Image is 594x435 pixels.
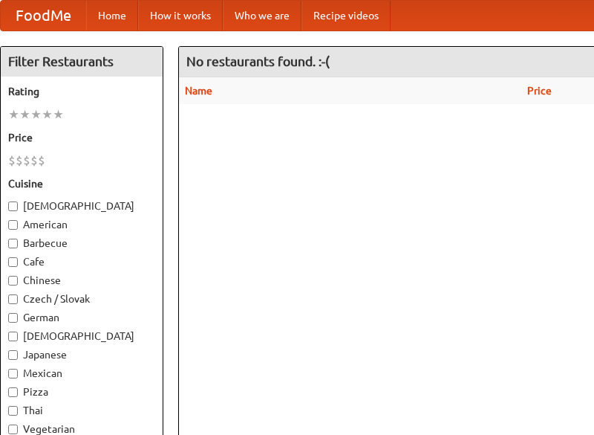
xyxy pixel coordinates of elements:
label: German [8,310,155,325]
h4: Filter Restaurants [1,47,163,77]
label: Pizza [8,384,155,399]
input: Japanese [8,350,18,360]
label: [DEMOGRAPHIC_DATA] [8,329,155,344]
a: Home [86,1,138,30]
input: Cafe [8,257,18,267]
label: Cafe [8,254,155,269]
h5: Cuisine [8,176,155,191]
input: American [8,220,18,230]
label: Czech / Slovak [8,291,155,306]
li: ★ [42,106,53,123]
li: $ [8,152,16,169]
h5: Price [8,130,155,145]
a: Who we are [223,1,301,30]
li: $ [23,152,30,169]
label: Chinese [8,273,155,288]
input: Thai [8,406,18,416]
label: Mexican [8,366,155,381]
input: [DEMOGRAPHIC_DATA] [8,202,18,211]
ng-pluralize: No restaurants found. :-( [186,54,330,68]
a: Price [527,85,552,97]
input: Pizza [8,387,18,397]
input: Czech / Slovak [8,294,18,304]
li: $ [30,152,38,169]
input: Mexican [8,369,18,378]
li: ★ [8,106,19,123]
a: How it works [138,1,223,30]
li: $ [38,152,45,169]
label: Thai [8,403,155,418]
input: [DEMOGRAPHIC_DATA] [8,332,18,341]
input: German [8,313,18,323]
input: Barbecue [8,239,18,248]
a: Name [185,85,212,97]
li: ★ [19,106,30,123]
input: Chinese [8,276,18,286]
label: Barbecue [8,236,155,251]
label: American [8,217,155,232]
h5: Rating [8,84,155,99]
li: ★ [53,106,64,123]
li: ★ [30,106,42,123]
label: Japanese [8,347,155,362]
label: [DEMOGRAPHIC_DATA] [8,199,155,213]
a: FoodMe [1,1,86,30]
a: Recipe videos [301,1,391,30]
input: Vegetarian [8,425,18,434]
li: $ [16,152,23,169]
